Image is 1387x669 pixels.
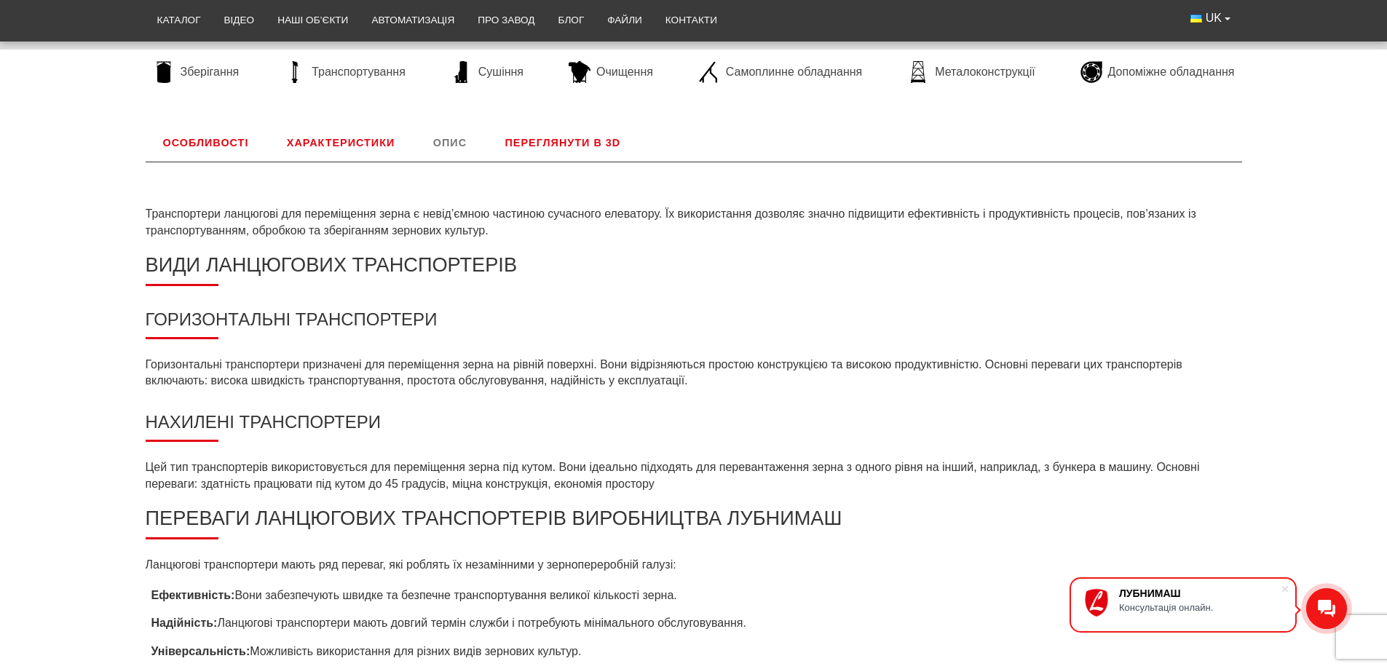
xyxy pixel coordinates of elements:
[488,124,639,162] a: Переглянути в 3D
[146,557,1242,573] p: Ланцюгові транспортери мають ряд переваг, які роблять їх незамінними у зернопереробній галузі:
[900,61,1042,83] a: Металоконструкції
[181,64,240,80] span: Зберігання
[1190,15,1202,23] img: Українська
[596,64,653,80] span: Очищення
[596,4,654,36] a: Файли
[213,4,266,36] a: Відео
[1179,4,1241,32] button: UK
[277,61,413,83] a: Транспортування
[146,644,1242,660] li: Можливість використання для різних видів зернових культур.
[935,64,1035,80] span: Металоконструкції
[146,206,1242,239] p: Транспортери ланцюгові для переміщення зерна є невід’ємною частиною сучасного елеватору. Їх викор...
[561,61,660,83] a: Очищення
[443,61,531,83] a: Сушіння
[726,64,862,80] span: Самоплинне обладнання
[546,4,596,36] a: Блог
[1206,10,1222,26] span: UK
[312,64,406,80] span: Транспортування
[146,253,1242,286] h2: Види ланцюгових транспортерів
[1119,587,1281,599] div: ЛУБНИМАШ
[146,459,1242,492] p: Цей тип транспортерів використовується для переміщення зерна під кутом. Вони ідеально підходять д...
[146,61,247,83] a: Зберігання
[146,615,1242,631] li: Ланцюгові транспортери мають довгий термін служби і потребують мінімального обслуговування.
[654,4,729,36] a: Контакти
[360,4,466,36] a: Автоматизація
[691,61,869,83] a: Самоплинне обладнання
[146,507,1242,539] h2: Переваги ланцюгових транспортерів виробництва Лубнимаш
[146,124,266,162] a: Особливості
[416,124,484,162] a: Опис
[146,4,213,36] a: Каталог
[146,412,1242,442] h3: Нахилені транспортери
[1119,602,1281,613] div: Консультація онлайн.
[146,309,1242,339] h3: Горизонтальні транспортери
[269,124,412,162] a: Характеристики
[151,617,218,629] strong: Надійність:
[478,64,523,80] span: Сушіння
[1108,64,1235,80] span: Допоміжне обладнання
[151,589,235,601] strong: Ефективність:
[151,645,250,657] strong: Універсальність:
[146,587,1242,603] li: Вони забезпечують швидке та безпечне транспортування великої кількості зерна.
[146,357,1242,389] p: Горизонтальні транспортери призначені для переміщення зерна на рівній поверхні. Вони відрізняютьс...
[266,4,360,36] a: Наші об’єкти
[1073,61,1242,83] a: Допоміжне обладнання
[466,4,546,36] a: Про завод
